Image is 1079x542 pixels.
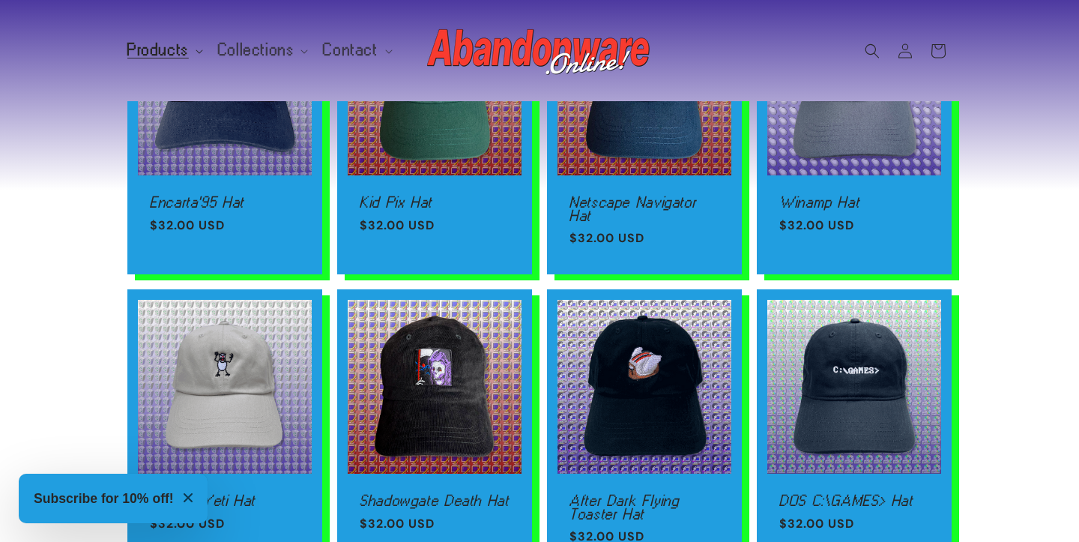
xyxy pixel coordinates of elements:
[569,494,719,520] a: After Dark Flying Toaster Hat
[779,494,929,508] a: DOS C:\GAMES> Hat
[209,34,315,66] summary: Collections
[218,43,294,57] span: Collections
[856,34,889,67] summary: Search
[360,494,510,508] a: Shadowgate Death Hat
[314,34,398,66] summary: Contact
[150,494,300,508] a: SkiFree Yeti Hat
[779,196,929,209] a: Winamp Hat
[127,43,189,57] span: Products
[569,196,719,222] a: Netscape Navigator Hat
[422,15,658,86] a: Abandonware
[323,43,378,57] span: Contact
[427,21,652,81] img: Abandonware
[150,196,300,209] a: Encarta'95 Hat
[118,34,209,66] summary: Products
[360,196,510,209] a: Kid Pix Hat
